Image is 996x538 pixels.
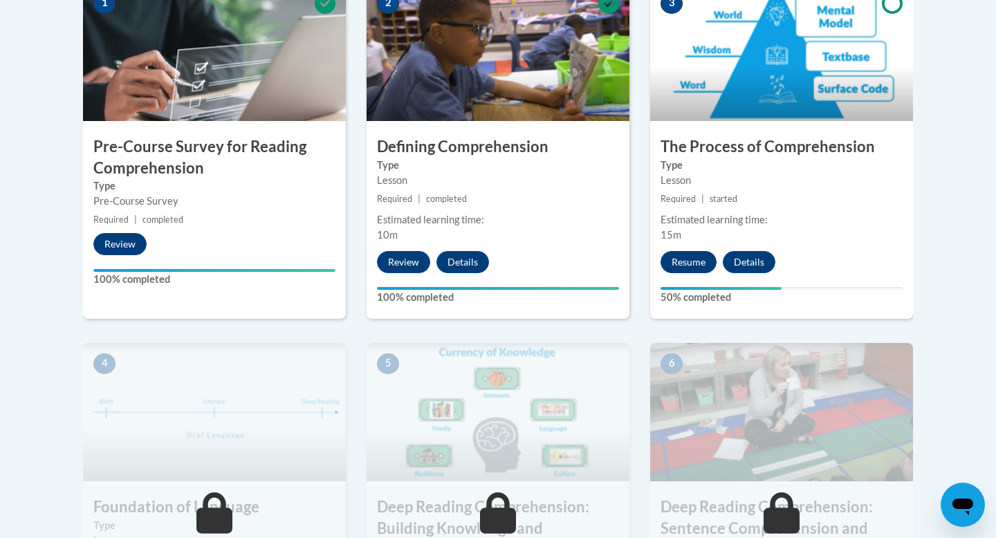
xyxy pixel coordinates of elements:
[650,343,913,481] img: Course Image
[661,194,696,204] span: Required
[377,229,398,241] span: 10m
[377,212,619,228] div: Estimated learning time:
[93,233,147,255] button: Review
[377,251,430,273] button: Review
[93,178,335,194] label: Type
[661,290,903,305] label: 50% completed
[436,251,489,273] button: Details
[710,194,737,204] span: started
[377,353,399,374] span: 5
[83,136,346,179] h3: Pre-Course Survey for Reading Comprehension
[377,173,619,188] div: Lesson
[661,212,903,228] div: Estimated learning time:
[367,343,629,481] img: Course Image
[661,229,681,241] span: 15m
[83,343,346,481] img: Course Image
[650,136,913,158] h3: The Process of Comprehension
[661,287,782,290] div: Your progress
[93,353,116,374] span: 4
[367,136,629,158] h3: Defining Comprehension
[83,497,346,518] h3: Foundation of Language
[93,269,335,272] div: Your progress
[142,214,183,225] span: completed
[377,287,619,290] div: Your progress
[134,214,137,225] span: |
[93,214,129,225] span: Required
[661,158,903,173] label: Type
[701,194,704,204] span: |
[426,194,467,204] span: completed
[377,194,412,204] span: Required
[93,518,335,533] label: Type
[377,290,619,305] label: 100% completed
[941,483,985,527] iframe: Button to launch messaging window
[93,194,335,209] div: Pre-Course Survey
[661,173,903,188] div: Lesson
[377,158,619,173] label: Type
[661,251,717,273] button: Resume
[661,353,683,374] span: 6
[418,194,421,204] span: |
[723,251,775,273] button: Details
[93,272,335,287] label: 100% completed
